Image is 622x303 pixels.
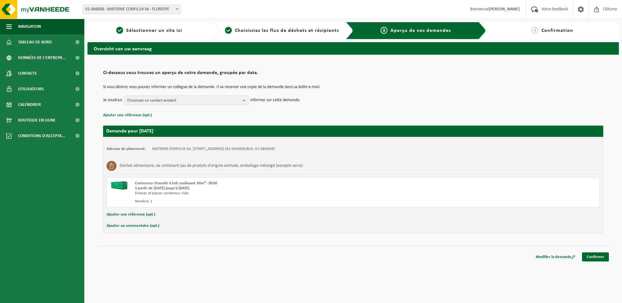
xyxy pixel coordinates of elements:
p: Je voudrais [103,96,122,105]
span: Sélectionner un site ici [126,28,182,33]
button: Choisissez un contact existant [124,96,249,105]
div: Nombre: 1 [135,199,378,204]
button: Ajouter une référence (opt.) [103,111,152,119]
h2: Ci-dessous vous trouvez un aperçu de votre demande, groupée par date. [103,70,603,79]
span: 3 [381,27,387,34]
span: Choisissiez les flux de déchets et récipients [235,28,339,33]
span: Utilisateurs [18,81,44,97]
strong: Demande pour [DATE] [106,129,153,134]
strong: [PERSON_NAME] [489,7,520,12]
strong: Adresse de placement: [107,147,146,151]
a: 2Choisissiez les flux de déchets et récipients [223,27,341,34]
a: Modifier la demande [531,252,580,261]
span: 4 [531,27,538,34]
strong: à partir de [DATE] jusqu'à [DATE] [135,186,189,190]
span: Calendrier [18,97,41,112]
span: Choisissez un contact existant [127,96,240,105]
span: Contacts [18,66,37,81]
span: Confirmation [541,28,573,33]
span: Aperçu de vos demandes [391,28,451,33]
span: Conditions d'accepta... [18,128,65,144]
div: Enlever et placer conteneur vide [135,191,378,196]
button: Ajouter une référence (opt.) [107,211,155,219]
span: 01-066008 - MATERNE CONFILUX SA - FLOREFFE [82,5,181,14]
span: 1 [116,27,123,34]
span: Tableau de bord [18,34,52,50]
span: 2 [225,27,232,34]
a: 1Sélectionner un site ici [91,27,208,34]
span: Conteneur étanché à toit coulissant 30m³ - RS30 [135,181,217,185]
p: Si vous désirez vous pouvez informer un collègue de la demande. Il va recevoir une copie de la de... [103,85,603,89]
h3: Déchet alimentaire, ne contenant pas de produits d'origine animale, emballage mélangé (excepté ve... [120,161,303,171]
h2: Overzicht van uw aanvraag [87,42,619,54]
span: Données de l'entrepr... [18,50,66,66]
td: MATERNE CONFILUX SA, [STREET_ADDRESS] (01-066008/BUS, 01-066008) [152,147,275,151]
a: Confirmer [582,252,609,261]
span: Navigation [18,19,41,34]
img: HK-RS-30-GN-00.png [110,181,129,190]
p: informer sur cette demande. [250,96,301,105]
span: 01-066008 - MATERNE CONFILUX SA - FLOREFFE [83,5,180,14]
span: Boutique en ligne [18,112,56,128]
button: Ajouter un commentaire (opt.) [107,222,159,230]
